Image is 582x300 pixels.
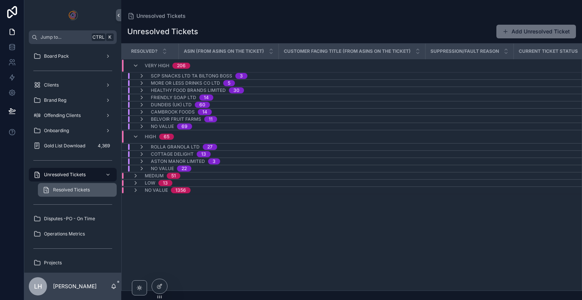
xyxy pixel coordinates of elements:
span: Ctrl [92,33,105,41]
span: K [107,34,113,40]
span: Rolla Granola Ltd [151,144,200,150]
img: App logo [67,9,79,21]
span: Unresolved Tickets [44,172,86,178]
span: SCP Snacks Ltd TA Biltong Boss [151,73,232,79]
span: Projects [44,260,62,266]
div: 4,369 [95,141,112,150]
div: 11 [209,116,213,122]
span: Jump to... [41,34,89,40]
span: Customer Facing Title (from ASINs On The Ticket) [284,48,411,54]
div: 3 [213,158,216,164]
a: Unresolved Tickets [127,12,186,20]
button: Add Unresolved Ticket [496,25,576,38]
div: 60 [199,102,205,108]
span: Resolved Tickets [53,187,90,193]
span: Healthy Food Brands Limited [151,87,226,93]
div: 3 [240,73,243,79]
a: Board Pack [29,49,117,63]
span: Gold List Download [44,143,85,149]
span: Unresolved Tickets [136,12,186,20]
span: Board Pack [44,53,69,59]
div: 65 [164,134,169,140]
span: Resolved? [131,48,158,54]
span: Cambrook Foods [151,109,195,115]
button: Jump to...CtrlK [29,30,117,44]
span: Onboarding [44,128,69,134]
a: Gold List Download4,369 [29,139,117,153]
span: Friendly Soap Ltd [151,95,196,101]
a: Resolved Tickets [38,183,117,197]
a: Onboarding [29,124,117,137]
span: Belvoir Fruit Farms [151,116,201,122]
span: Brand Reg [44,97,66,103]
span: No value [151,166,174,172]
a: Offending Clients [29,109,117,122]
span: Medium [145,173,164,179]
span: High [145,134,156,140]
span: Cottage Delight [151,151,194,157]
span: Disputes -PO - On Time [44,216,95,222]
span: Suppression/Fault Reason [430,48,499,54]
div: 22 [181,166,187,172]
h1: Unresolved Tickets [127,26,198,37]
a: Brand Reg [29,93,117,107]
span: ASIN (from ASINs On The Ticket) [184,48,264,54]
span: More or Less Drinks Co Ltd [151,80,220,86]
div: 69 [181,123,188,129]
div: 5 [228,80,230,86]
div: 30 [233,87,239,93]
span: Dundeis (UK) Ltd [151,102,192,108]
a: Disputes -PO - On Time [29,212,117,226]
span: Offending Clients [44,112,81,118]
span: LH [34,282,42,291]
span: Current Ticket Status [519,48,578,54]
span: No value [145,187,168,193]
div: 13 [201,151,206,157]
div: 14 [204,95,209,101]
span: Low [145,180,155,186]
a: Clients [29,78,117,92]
a: Unresolved Tickets [29,168,117,182]
div: 14 [202,109,207,115]
div: scrollable content [24,44,121,273]
span: Very High [145,63,169,69]
div: 1356 [175,187,186,193]
span: No value [151,123,174,129]
p: [PERSON_NAME] [53,283,97,290]
div: 27 [207,144,213,150]
span: Aston Manor Limited [151,158,205,164]
div: 13 [163,180,168,186]
div: 206 [177,63,186,69]
span: Operations Metrics [44,231,85,237]
div: 51 [171,173,176,179]
a: Operations Metrics [29,227,117,241]
a: Projects [29,256,117,270]
span: Clients [44,82,59,88]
